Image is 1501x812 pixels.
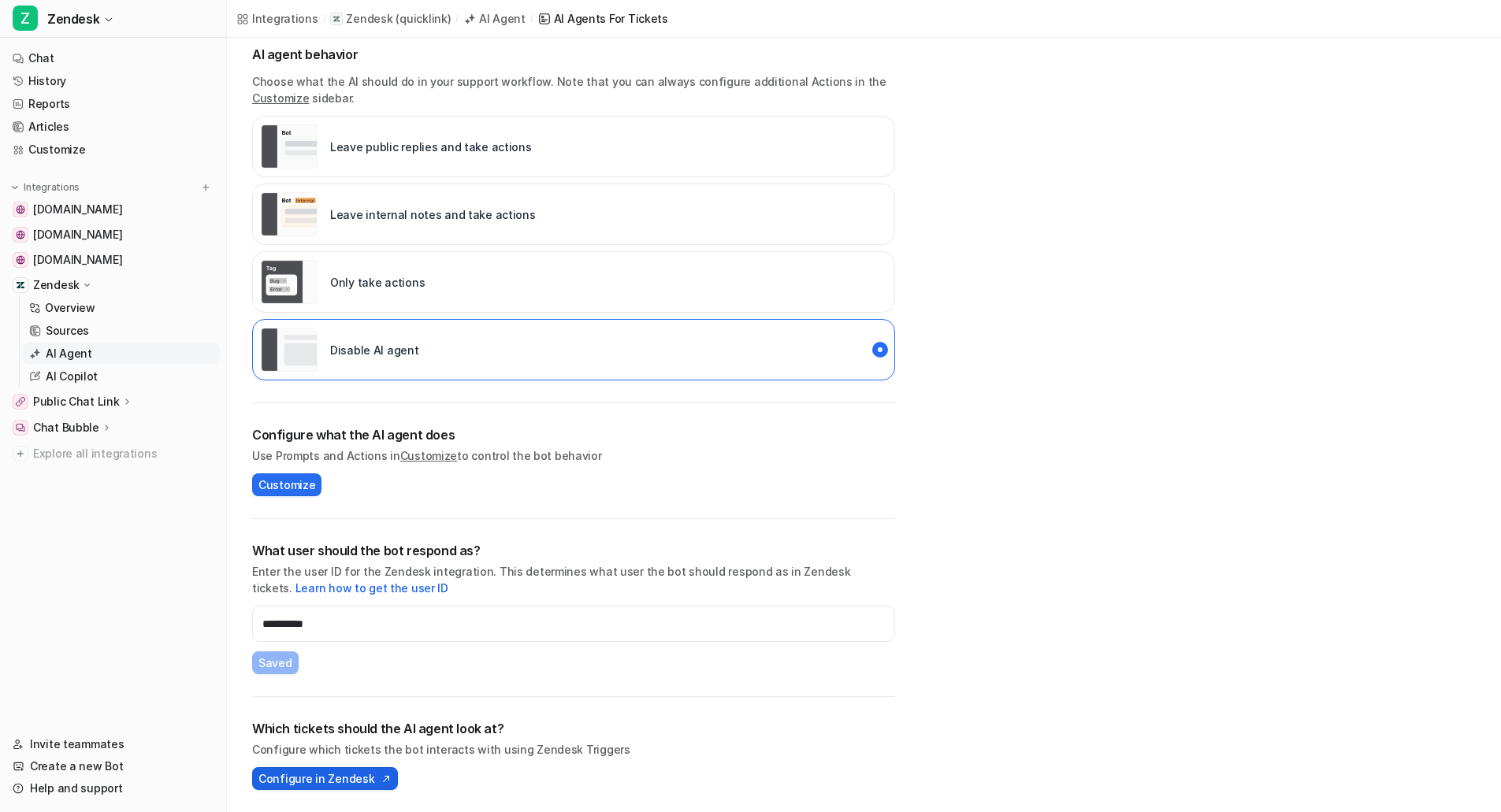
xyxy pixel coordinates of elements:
[252,741,895,758] p: Configure which tickets the bot interacts with using Zendesk Triggers
[554,10,668,27] div: AI Agents for tickets
[6,93,220,115] a: Reports
[6,224,220,246] a: www.staging3.quicklink.tv[DOMAIN_NAME]
[463,10,526,27] a: AI Agent
[252,425,895,444] h2: Configure what the AI agent does
[261,260,318,304] img: Only take actions
[33,252,122,268] span: [DOMAIN_NAME]
[33,227,122,243] span: [DOMAIN_NAME]
[46,346,92,362] p: AI Agent
[295,581,448,595] a: Learn how to get the user ID
[6,198,220,221] a: www.quicklink.tv[DOMAIN_NAME]
[252,541,895,560] h2: What user should the bot respond as?
[16,397,25,406] img: Public Chat Link
[258,476,315,493] span: Customize
[6,249,220,271] a: university.quicklink.tv[DOMAIN_NAME]
[396,11,451,27] p: ( quicklink )
[252,651,299,674] button: Saved
[252,447,895,464] p: Use Prompts and Actions in to control the bot behavior
[6,777,220,799] a: Help and support
[16,423,25,432] img: Chat Bubble
[33,394,120,410] p: Public Chat Link
[24,181,80,194] p: Integrations
[23,320,220,342] a: Sources
[252,10,318,27] div: Integrations
[252,767,398,790] button: Configure in Zendesk
[33,277,80,293] p: Zendesk
[9,182,20,193] img: expand menu
[252,319,895,380] div: paused::disabled
[330,206,536,223] p: Leave internal notes and take actions
[252,91,309,105] a: Customize
[33,420,99,436] p: Chat Bubble
[6,139,220,161] a: Customize
[45,300,95,316] p: Overview
[530,12,533,26] span: /
[455,12,459,26] span: /
[33,202,122,217] span: [DOMAIN_NAME]
[236,10,318,27] a: Integrations
[6,755,220,777] a: Create a new Bot
[47,8,99,30] span: Zendesk
[323,12,326,26] span: /
[6,70,220,92] a: History
[330,342,419,358] p: Disable AI agent
[261,328,318,372] img: Disable AI agent
[16,280,25,290] img: Zendesk
[252,116,895,177] div: live::external_reply
[13,6,38,31] span: Z
[252,251,895,313] div: live::disabled
[6,180,84,195] button: Integrations
[252,45,895,64] p: AI agent behavior
[330,139,532,155] p: Leave public replies and take actions
[23,365,220,387] a: AI Copilot
[23,343,220,365] a: AI Agent
[252,184,895,245] div: live::internal_reply
[252,563,895,596] p: Enter the user ID for the Zendesk integration. This determines what user the bot should respond a...
[200,182,211,193] img: menu_add.svg
[330,274,425,291] p: Only take actions
[258,770,374,787] span: Configure in Zendesk
[252,473,321,496] button: Customize
[23,297,220,319] a: Overview
[46,323,89,339] p: Sources
[16,205,25,214] img: www.quicklink.tv
[6,47,220,69] a: Chat
[252,73,895,106] p: Choose what the AI should do in your support workflow. Note that you can always configure additio...
[346,11,392,27] p: Zendesk
[13,446,28,462] img: explore all integrations
[479,10,526,27] div: AI Agent
[6,733,220,755] a: Invite teammates
[400,449,457,462] a: Customize
[330,11,451,27] a: Zendesk(quicklink)
[261,124,318,169] img: Leave public replies and take actions
[6,116,220,138] a: Articles
[16,255,25,265] img: university.quicklink.tv
[46,369,98,384] p: AI Copilot
[538,10,668,27] a: AI Agents for tickets
[16,230,25,239] img: www.staging3.quicklink.tv
[252,719,895,738] h2: Which tickets should the AI agent look at?
[261,192,318,236] img: Leave internal notes and take actions
[258,654,292,671] span: Saved
[33,441,214,466] span: Explore all integrations
[6,443,220,465] a: Explore all integrations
